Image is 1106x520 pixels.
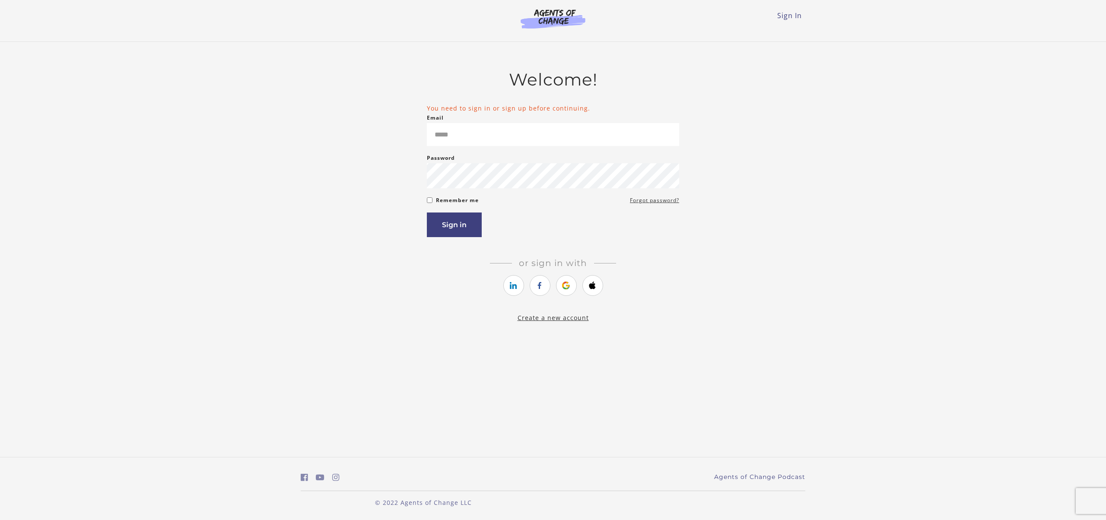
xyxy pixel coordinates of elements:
span: Or sign in with [512,258,594,268]
a: https://www.youtube.com/c/AgentsofChangeTestPrepbyMeaganMitchell (Open in a new window) [316,471,324,484]
label: Remember me [436,195,479,206]
img: Agents of Change Logo [512,9,594,29]
a: https://courses.thinkific.com/users/auth/linkedin?ss%5Breferral%5D=&ss%5Buser_return_to%5D=%2Fenr... [503,275,524,296]
a: Create a new account [518,314,589,322]
li: You need to sign in or sign up before continuing. [427,104,679,113]
a: Sign In [777,11,802,20]
a: https://www.instagram.com/agentsofchangeprep/ (Open in a new window) [332,471,340,484]
i: https://www.youtube.com/c/AgentsofChangeTestPrepbyMeaganMitchell (Open in a new window) [316,473,324,482]
label: Password [427,153,455,163]
button: Sign in [427,212,482,237]
label: If you are a human, ignore this field [427,212,434,461]
p: © 2022 Agents of Change LLC [301,498,546,507]
a: Forgot password? [630,195,679,206]
a: https://courses.thinkific.com/users/auth/apple?ss%5Breferral%5D=&ss%5Buser_return_to%5D=%2Fenroll... [582,275,603,296]
i: https://www.instagram.com/agentsofchangeprep/ (Open in a new window) [332,473,340,482]
a: https://courses.thinkific.com/users/auth/facebook?ss%5Breferral%5D=&ss%5Buser_return_to%5D=%2Fenr... [530,275,550,296]
h2: Welcome! [427,70,679,90]
label: Email [427,113,444,123]
a: https://www.facebook.com/groups/aswbtestprep (Open in a new window) [301,471,308,484]
a: Agents of Change Podcast [714,472,805,482]
i: https://www.facebook.com/groups/aswbtestprep (Open in a new window) [301,473,308,482]
a: https://courses.thinkific.com/users/auth/google?ss%5Breferral%5D=&ss%5Buser_return_to%5D=%2Fenrol... [556,275,577,296]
